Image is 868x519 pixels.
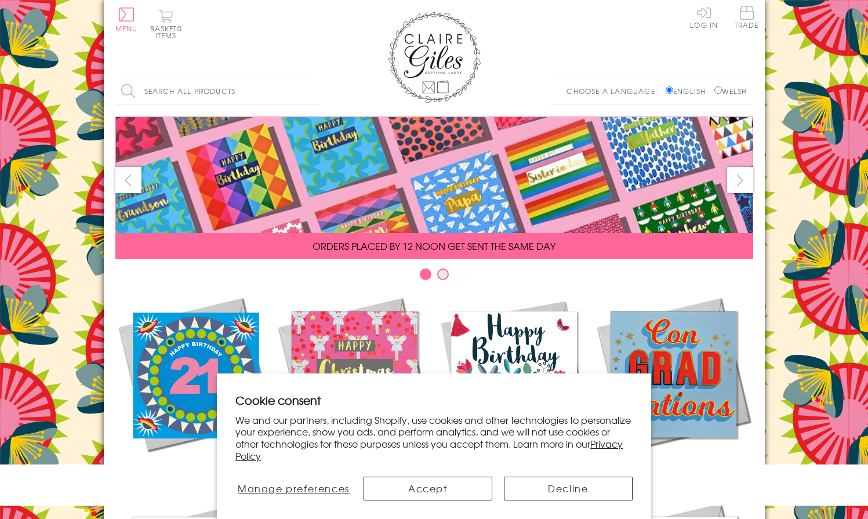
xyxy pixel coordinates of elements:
[235,414,633,462] p: We and our partners, including Shopify, use cookies and other technologies to personalize your ex...
[155,23,182,41] span: 0 items
[735,6,759,31] a: Trade
[364,477,492,500] button: Accept
[115,167,141,193] button: prev
[434,295,594,477] a: Birthdays
[115,23,138,34] span: Menu
[235,392,633,408] h2: Cookie consent
[115,78,318,104] input: Search all products
[115,295,275,477] a: New Releases
[714,86,747,96] label: Welsh
[150,9,182,39] button: Basket0 items
[115,268,753,286] div: Carousel Pagination
[727,167,753,193] button: next
[714,86,722,94] input: Welsh
[666,86,711,96] label: English
[238,481,350,495] span: Manage preferences
[388,12,481,103] img: Claire Giles Greetings Cards
[735,6,759,28] span: Trade
[666,86,673,94] input: English
[504,477,633,500] button: Decline
[157,463,233,477] span: New Releases
[307,78,318,104] input: Search
[566,86,663,96] p: Choose a language:
[690,6,718,28] a: Log In
[235,477,351,500] button: Manage preferences
[420,268,431,280] button: Carousel Page 1 (Current Slide)
[235,437,623,463] a: Privacy Policy
[594,295,753,477] a: Academic
[644,463,703,477] span: Academic
[437,268,449,280] button: Carousel Page 2
[313,239,555,253] span: ORDERS PLACED BY 12 NOON GET SENT THE SAME DAY
[115,8,138,32] button: Menu
[275,295,434,477] a: Christmas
